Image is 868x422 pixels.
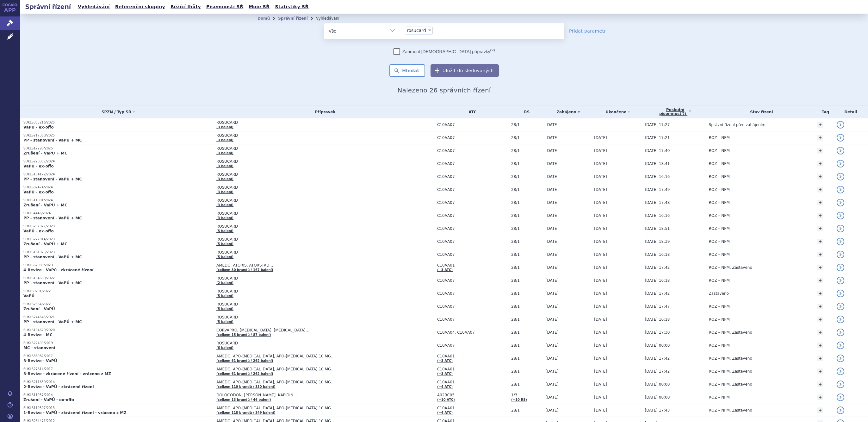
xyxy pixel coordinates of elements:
span: [DATE] 17:27 [645,123,670,127]
button: Hledat [389,64,425,77]
span: [DATE] 17:40 [645,148,670,153]
h2: Správní řízení [20,2,76,11]
span: ROZ – NPM [709,135,730,140]
span: [DATE] 16:16 [645,174,670,179]
a: + [817,304,823,309]
th: ATC [434,105,508,118]
span: [DATE] [546,356,559,361]
input: rosucard [435,26,438,34]
span: ROZ – NPM [709,278,730,283]
a: detail [837,290,844,297]
a: detail [837,381,844,388]
span: ROZ – NPM [709,226,730,231]
a: (+3 ATC) [437,372,453,375]
strong: VaPÚ - ex-offo [23,190,54,194]
span: [DATE] 00:00 [645,382,670,387]
span: 1/3 [511,393,542,397]
span: C10AA07 [437,252,508,257]
span: [DATE] [546,369,559,374]
span: 28/1 [511,213,542,218]
a: (3 balení) [216,125,233,129]
a: Přidat parametr [569,28,606,34]
a: (+3 ATC) [437,268,453,272]
span: ROSUCARD [216,185,375,190]
a: (+4 ATC) [437,385,453,388]
a: (3 balení) [216,190,233,194]
span: 28/1 [511,304,542,309]
a: detail [837,186,844,193]
span: 28/1 [511,161,542,166]
span: 28/1 [511,239,542,244]
span: [DATE] 16:16 [645,213,670,218]
span: [DATE] [546,291,559,296]
span: 28/1 [511,148,542,153]
a: detail [837,238,844,245]
th: Přípravek [213,105,434,118]
a: (celkem 13 brandů / 46 balení) [216,398,271,401]
p: SUKLS227814/2023 [23,237,213,242]
span: A02BC05 [437,393,508,397]
p: SUKLS161975/2023 [23,250,213,255]
span: ROSUCARD [216,315,375,319]
span: [DATE] [546,317,559,322]
span: 28/1 [511,369,542,374]
span: [DATE] 00:00 [645,343,670,348]
strong: Zrušení - VaPÚ + MC [23,242,67,246]
a: Běžící lhůty [169,3,203,11]
a: (celkem 110 brandů / 330 balení) [216,385,276,388]
span: [DATE] [546,187,559,192]
span: C10AA07 [437,213,508,218]
span: C10AA07 [437,239,508,244]
a: + [817,226,823,231]
strong: 3-Revize - zkrácené řízení - vráceno z MZ [23,372,111,376]
span: C10AA07 [437,161,508,166]
span: AMEDO, APO-[MEDICAL_DATA], APO-[MEDICAL_DATA] 10 MG… [216,367,375,371]
strong: PP - stanovení - VaPÚ + MC [23,177,82,181]
a: (5 balení) [216,229,233,233]
strong: PP - stanovení - VaPÚ + MC [23,216,82,220]
a: Moje SŘ [247,3,271,11]
span: [DATE] 17:48 [645,200,670,205]
span: [DATE] 17:42 [645,291,670,296]
strong: VaPÚ [23,294,34,298]
span: C10AA07 [437,291,508,296]
strong: Zrušení - VaPÚ + MC [23,151,67,155]
span: [DATE] [546,123,559,127]
a: Správní řízení [278,16,308,21]
p: SUKLS228357/2024 [23,159,213,164]
a: detail [837,121,844,129]
span: [DATE] [546,174,559,179]
span: 28/1 [511,200,542,205]
span: 28/1 [511,226,542,231]
a: Poslednípísemnost(?) [645,105,705,118]
a: (3 balení) [216,164,233,168]
a: + [817,148,823,154]
span: [DATE] [594,148,607,153]
span: [DATE] [546,278,559,283]
a: + [817,122,823,128]
span: [DATE] [594,265,607,270]
span: 28/1 [511,265,542,270]
strong: MC - stanovení [23,346,55,350]
span: ROZ – NPM, Zastaveno [709,265,752,270]
span: [DATE] 17:49 [645,187,670,192]
strong: 4-Revize - MC [23,333,53,337]
span: [DATE] [594,252,607,257]
a: (celkem 30 brandů / 167 balení) [216,268,273,272]
span: ROSUCARD [216,172,375,177]
span: [DATE] [594,135,607,140]
span: [DATE] [546,200,559,205]
a: detail [837,173,844,180]
p: SUKLS17298/2025 [23,146,213,151]
span: C10AA07 [437,123,508,127]
a: + [817,291,823,296]
strong: 3-Revize - VaPÚ [23,359,57,363]
span: ROZ – NPM [709,200,730,205]
span: ROSUCARD [216,198,375,203]
strong: Zrušení - VaPÚ + MC [23,203,67,207]
th: RS [508,105,542,118]
span: C10AA07 [437,343,508,348]
a: + [817,239,823,244]
span: ROZ – NPM [709,213,730,218]
p: SUKLS154172/2024 [23,172,213,177]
